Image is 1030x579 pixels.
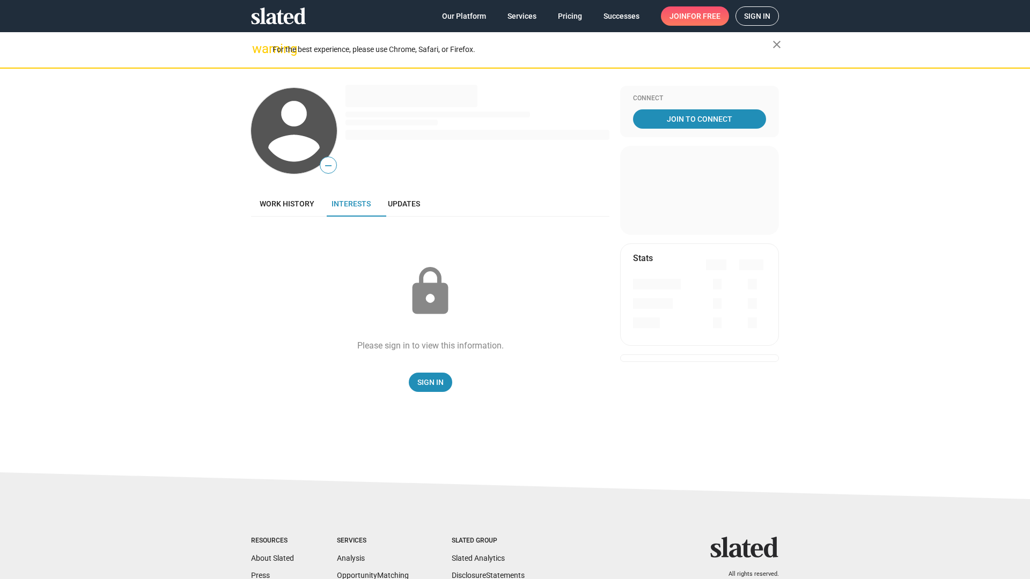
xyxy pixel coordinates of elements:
[595,6,648,26] a: Successes
[252,42,265,55] mat-icon: warning
[452,537,525,545] div: Slated Group
[323,191,379,217] a: Interests
[442,6,486,26] span: Our Platform
[320,159,336,173] span: —
[549,6,591,26] a: Pricing
[499,6,545,26] a: Services
[633,109,766,129] a: Join To Connect
[452,554,505,562] a: Slated Analytics
[379,191,429,217] a: Updates
[417,373,444,392] span: Sign In
[337,554,365,562] a: Analysis
[661,6,729,26] a: Joinfor free
[332,199,371,208] span: Interests
[669,6,720,26] span: Join
[403,265,457,318] mat-icon: lock
[633,94,766,103] div: Connect
[388,199,420,208] span: Updates
[687,6,720,26] span: for free
[604,6,639,26] span: Successes
[633,253,653,264] mat-card-title: Stats
[735,6,779,26] a: Sign in
[251,191,323,217] a: Work history
[251,554,294,562] a: About Slated
[337,537,409,545] div: Services
[251,537,294,545] div: Resources
[433,6,495,26] a: Our Platform
[357,340,504,351] div: Please sign in to view this information.
[409,373,452,392] a: Sign In
[260,199,314,208] span: Work history
[744,7,770,25] span: Sign in
[770,38,783,51] mat-icon: close
[558,6,582,26] span: Pricing
[273,42,772,57] div: For the best experience, please use Chrome, Safari, or Firefox.
[635,109,764,129] span: Join To Connect
[507,6,536,26] span: Services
